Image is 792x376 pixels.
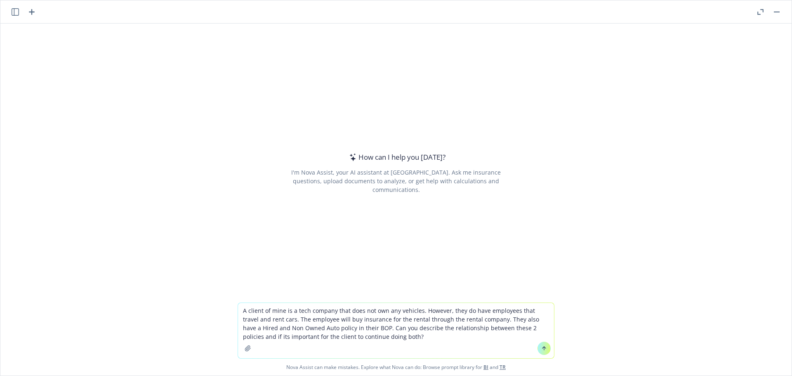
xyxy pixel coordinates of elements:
[500,364,506,371] a: TR
[280,168,512,194] div: I'm Nova Assist, your AI assistant at [GEOGRAPHIC_DATA]. Ask me insurance questions, upload docum...
[4,359,788,376] span: Nova Assist can make mistakes. Explore what Nova can do: Browse prompt library for and
[238,303,554,358] textarea: A client of mine is a tech company that does not own any vehicles. However, they do have employee...
[347,152,445,163] div: How can I help you [DATE]?
[483,364,488,371] a: BI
